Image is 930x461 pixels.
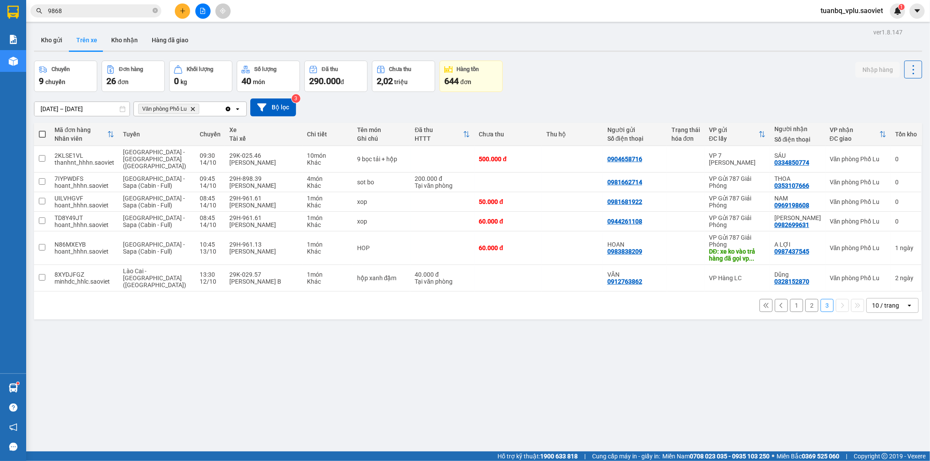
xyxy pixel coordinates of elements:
span: [GEOGRAPHIC_DATA] - [GEOGRAPHIC_DATA] ([GEOGRAPHIC_DATA]) [123,149,186,169]
div: 1 [895,244,917,251]
span: copyright [882,453,888,459]
div: 14/10 [200,221,221,228]
div: 13/10 [200,248,221,255]
svg: Clear all [225,105,232,112]
div: UILVHGVF [55,195,114,202]
button: Đã thu290.000đ [304,61,368,92]
div: VP nhận [830,126,879,133]
span: notification [9,423,17,431]
b: [DOMAIN_NAME] [116,7,211,21]
div: 200.000 đ [415,175,470,182]
div: Mã đơn hàng [55,126,107,133]
button: aim [215,3,231,19]
div: 60.000 đ [479,244,537,251]
div: Số điện thoại [774,136,821,143]
div: 60.000 đ [479,218,537,225]
button: Kho nhận [104,30,145,51]
div: Tại văn phòng [415,182,470,189]
div: Chuyến [200,131,221,138]
span: [GEOGRAPHIC_DATA] - Sapa (Cabin - Full) [123,241,185,255]
span: [GEOGRAPHIC_DATA] - Sapa (Cabin - Full) [123,175,185,189]
div: Văn phòng Phố Lu [830,198,886,205]
div: xop [357,218,406,225]
button: Số lượng40món [237,61,300,92]
div: SÁU [774,152,821,159]
div: 0981681922 [607,198,642,205]
div: minhdc_hhlc.saoviet [55,278,114,285]
div: 8XYDJFGZ [55,271,114,278]
div: 10 / trang [872,301,899,310]
div: Văn phòng Phố Lu [830,179,886,186]
div: Khác [307,202,348,209]
span: Cung cấp máy in - giấy in: [592,451,660,461]
div: 14/10 [200,182,221,189]
span: 9 [39,76,44,86]
div: HOAN [607,241,663,248]
div: DĐ: xe ko vào trả hàng đã gọi vp nhận hàng giải phóng nhờ check [709,248,766,262]
span: đ [341,78,344,85]
div: Số lượng [254,66,276,72]
svg: open [234,105,241,112]
div: VĂN [607,271,663,278]
div: 0328152870 [774,278,809,285]
div: Ghi chú [357,135,406,142]
button: file-add [195,3,211,19]
div: 08:45 [200,195,221,202]
div: 1 món [307,214,348,221]
div: VP 7 [PERSON_NAME] [709,152,766,166]
div: 13:30 [200,271,221,278]
button: plus [175,3,190,19]
div: TD8Y49JT [55,214,114,221]
span: Miền Bắc [777,451,839,461]
div: 0912763862 [607,278,642,285]
button: Nhập hàng [855,62,900,78]
span: | [584,451,586,461]
div: 0983838209 [607,248,642,255]
div: 2 [895,275,917,281]
span: ... [749,255,754,262]
strong: 1900 633 818 [540,453,578,460]
svg: open [906,302,913,309]
div: 40.000 đ [415,271,470,278]
strong: 0369 525 060 [802,453,839,460]
div: Thu hộ [546,131,599,138]
div: xop [357,198,406,205]
sup: 1 [17,382,19,385]
div: Chưa thu [389,66,412,72]
div: Chuyến [51,66,70,72]
div: Nhân viên [55,135,107,142]
div: Tên món [357,126,406,133]
div: VP Gửi 787 Giải Phóng [709,234,766,248]
div: thanhnt_hhhn.saoviet [55,159,114,166]
span: search [36,8,42,14]
div: Văn phòng Phố Lu [830,218,886,225]
input: Tìm tên, số ĐT hoặc mã đơn [48,6,151,16]
div: 0 [895,198,917,205]
span: question-circle [9,403,17,412]
span: close-circle [153,8,158,13]
button: Hàng tồn644đơn [439,61,503,92]
span: 644 [444,76,459,86]
input: Selected Văn phòng Phố Lu. [201,105,202,113]
button: Bộ lọc [250,98,296,116]
th: Toggle SortBy [705,123,770,146]
div: ĐC giao [830,135,879,142]
div: 500.000 đ [479,156,537,163]
div: HOP [357,244,406,251]
div: [PERSON_NAME] [229,159,299,166]
div: 0982699631 [774,221,809,228]
div: hoant_hhhn.saoviet [55,248,114,255]
th: Toggle SortBy [825,123,891,146]
div: 0969198608 [774,202,809,209]
div: Khác [307,248,348,255]
div: 50.000 đ [479,198,537,205]
button: Đơn hàng26đơn [102,61,165,92]
div: Đơn hàng [119,66,143,72]
div: N86MXEYB [55,241,114,248]
span: tuanbq_vplu.saoviet [814,5,890,16]
span: Miền Nam [662,451,770,461]
div: hoant_hhhn.saoviet [55,221,114,228]
div: 08:45 [200,214,221,221]
span: 0 [174,76,179,86]
div: 1 món [307,195,348,202]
